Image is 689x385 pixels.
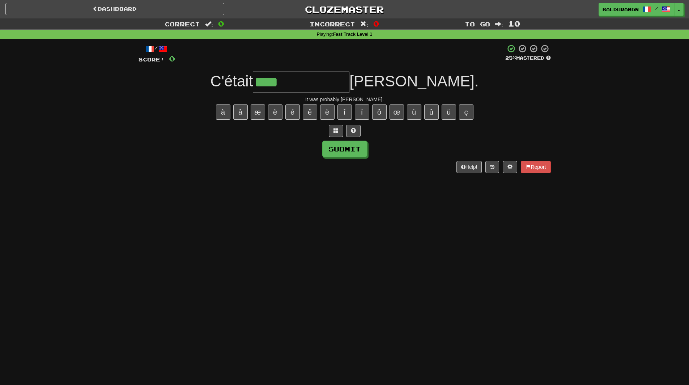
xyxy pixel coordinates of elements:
span: balduramon [603,6,639,13]
span: 0 [373,19,379,28]
span: 25 % [505,55,516,61]
div: Mastered [505,55,551,61]
button: î [337,104,352,120]
span: Correct [165,20,200,27]
button: ë [320,104,335,120]
span: 10 [508,19,520,28]
span: C'était [210,73,253,90]
span: To go [465,20,490,27]
button: Report [521,161,550,173]
span: : [495,21,503,27]
button: ü [442,104,456,120]
button: Switch sentence to multiple choice alt+p [329,125,343,137]
button: à [216,104,230,120]
button: é [285,104,300,120]
button: ê [303,104,317,120]
button: ï [355,104,369,120]
button: œ [390,104,404,120]
button: ç [459,104,473,120]
span: 0 [218,19,224,28]
span: [PERSON_NAME]. [349,73,479,90]
strong: Fast Track Level 1 [333,32,373,37]
button: Single letter hint - you only get 1 per sentence and score half the points! alt+h [346,125,361,137]
button: ù [407,104,421,120]
button: Round history (alt+y) [485,161,499,173]
span: Incorrect [310,20,355,27]
a: balduramon / [599,3,675,16]
div: / [139,44,175,53]
div: It was probably [PERSON_NAME]. [139,96,551,103]
button: è [268,104,282,120]
button: Help! [456,161,482,173]
button: æ [251,104,265,120]
span: 0 [169,54,175,63]
span: / [655,6,658,11]
button: û [424,104,439,120]
span: : [360,21,368,27]
a: Clozemaster [235,3,454,16]
button: ô [372,104,387,120]
span: : [205,21,213,27]
span: Score: [139,56,165,63]
button: Submit [322,141,367,157]
a: Dashboard [5,3,224,15]
button: â [233,104,248,120]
